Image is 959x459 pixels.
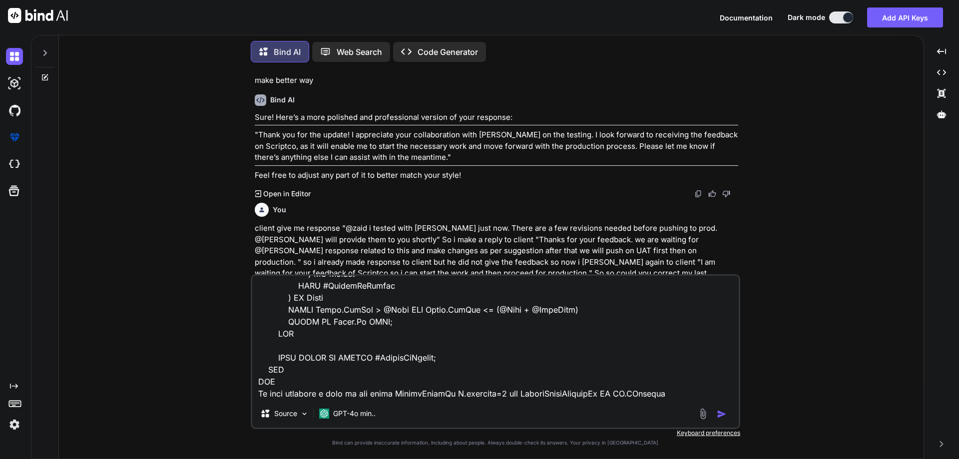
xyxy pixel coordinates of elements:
[6,129,23,146] img: premium
[255,129,738,163] p: "Thank you for the update! I appreciate your collaboration with [PERSON_NAME] on the testing. I l...
[255,112,738,123] p: Sure! Here’s a more polished and professional version of your response:
[251,429,740,437] p: Keyboard preferences
[300,410,309,418] img: Pick Models
[255,75,738,86] p: make better way
[6,102,23,119] img: githubDark
[319,409,329,419] img: GPT-4o mini
[418,46,478,58] p: Code Generator
[6,48,23,65] img: darkChat
[722,190,730,198] img: dislike
[263,189,311,199] p: Open in Editor
[788,12,825,22] span: Dark mode
[333,409,376,419] p: GPT-4o min..
[697,408,709,420] img: attachment
[720,13,773,22] span: Documentation
[270,95,295,105] h6: Bind AI
[252,276,739,400] textarea: LOR [Ipsumdo-SITA-CO] AD /****** Elitse: DoeiusModtempor [inc].[UTLAboReetdOloremaGnaaLiquaeni] A...
[708,190,716,198] img: like
[6,156,23,173] img: cloudideIcon
[274,46,301,58] p: Bind AI
[717,409,727,419] img: icon
[251,439,740,447] p: Bind can provide inaccurate information, including about people. Always double-check its answers....
[8,8,68,23] img: Bind AI
[337,46,382,58] p: Web Search
[255,223,738,290] p: client give me response "@zaid i tested with [PERSON_NAME] just now. There are a few revisions ne...
[867,7,943,27] button: Add API Keys
[720,12,773,23] button: Documentation
[255,170,738,181] p: Feel free to adjust any part of it to better match your style!
[273,205,286,215] h6: You
[6,75,23,92] img: darkAi-studio
[694,190,702,198] img: copy
[274,409,297,419] p: Source
[6,416,23,433] img: settings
